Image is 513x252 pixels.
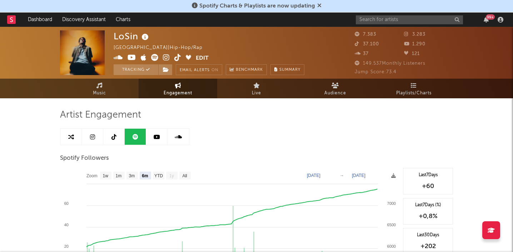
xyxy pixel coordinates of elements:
text: 60 [64,201,69,206]
text: 7000 [387,201,396,206]
button: 99+ [484,17,489,23]
span: 3.283 [404,32,425,37]
span: Dismiss [317,3,322,9]
button: Tracking [114,64,158,75]
text: 3m [129,173,135,178]
span: 37 [355,51,369,56]
text: YTD [154,173,163,178]
div: LoSin [114,30,150,42]
span: Jump Score: 73.4 [355,70,397,74]
text: [DATE] [307,173,320,178]
text: 6500 [387,223,396,227]
div: Last 7 Days [407,172,449,178]
span: Playlists/Charts [396,89,432,98]
text: 1w [103,173,109,178]
text: All [182,173,187,178]
span: 149.537 Monthly Listeners [355,61,425,66]
a: Audience [296,79,374,98]
span: Summary [279,68,300,72]
span: Audience [324,89,346,98]
text: 6m [142,173,148,178]
text: [DATE] [352,173,365,178]
button: Summary [270,64,304,75]
span: Engagement [164,89,192,98]
div: 99 + [486,14,495,20]
a: Live [217,79,296,98]
div: +60 [407,182,449,191]
span: 37.100 [355,42,379,46]
a: Dashboard [23,13,57,27]
a: Benchmark [226,64,267,75]
div: +0,8 % [407,212,449,221]
span: 7.383 [355,32,376,37]
a: Engagement [139,79,217,98]
input: Search for artists [356,15,463,24]
div: Last 7 Days (%) [407,202,449,208]
span: Music [93,89,106,98]
a: Charts [111,13,135,27]
span: Spotify Followers [60,154,109,163]
span: 1.290 [404,42,425,46]
a: Discovery Assistant [57,13,111,27]
em: On [211,68,218,72]
text: → [340,173,344,178]
span: Benchmark [236,66,263,74]
div: +202 [407,242,449,251]
text: 1m [116,173,122,178]
a: Music [60,79,139,98]
text: Zoom [86,173,98,178]
text: 40 [64,223,69,227]
span: Artist Engagement [60,111,141,119]
span: Live [252,89,261,98]
span: 121 [404,51,420,56]
div: [GEOGRAPHIC_DATA] | Hip-Hop/Rap [114,44,211,52]
span: Spotify Charts & Playlists are now updating [199,3,315,9]
button: Edit [196,54,209,63]
text: 1y [169,173,174,178]
button: Email AlertsOn [176,64,222,75]
text: 20 [64,244,69,248]
div: Last 30 Days [407,232,449,238]
text: 6000 [387,244,396,248]
a: Playlists/Charts [374,79,453,98]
